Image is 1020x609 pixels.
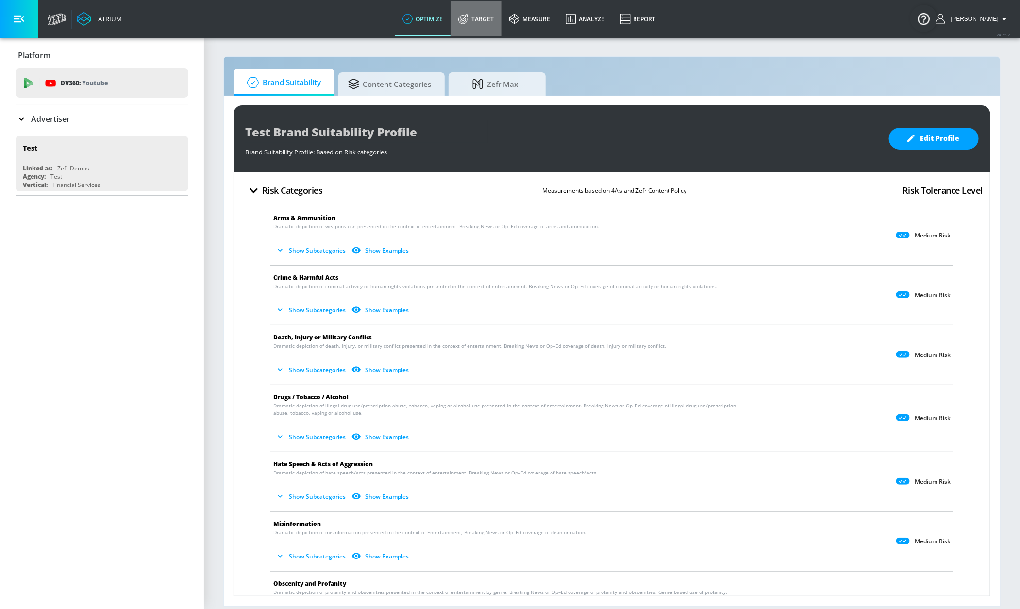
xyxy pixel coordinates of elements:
[915,291,951,299] p: Medium Risk
[273,223,599,230] span: Dramatic depiction of weapons use presented in the context of entertainment. Breaking News or Op–...
[23,164,52,172] div: Linked as:
[23,143,37,152] div: Test
[243,71,321,94] span: Brand Suitability
[947,16,999,22] span: login as: shannan.conley@zefr.com
[908,133,959,145] span: Edit Profile
[57,164,89,172] div: Zefr Demos
[350,302,413,318] button: Show Examples
[23,172,46,181] div: Agency:
[273,333,372,341] span: Death, Injury or Military Conflict
[612,1,663,36] a: Report
[61,78,108,88] p: DV360:
[350,429,413,445] button: Show Examples
[31,114,70,124] p: Advertiser
[273,429,350,445] button: Show Subcategories
[16,68,188,98] div: DV360: Youtube
[350,362,413,378] button: Show Examples
[273,579,346,588] span: Obscenity and Profanity
[502,1,558,36] a: measure
[273,362,350,378] button: Show Subcategories
[273,302,350,318] button: Show Subcategories
[94,15,122,23] div: Atrium
[23,181,48,189] div: Vertical:
[16,136,188,191] div: TestLinked as:Zefr DemosAgency:TestVertical:Financial Services
[542,186,686,196] p: Measurements based on 4A’s and Zefr Content Policy
[350,489,413,505] button: Show Examples
[889,128,979,150] button: Edit Profile
[273,548,350,564] button: Show Subcategories
[273,214,335,222] span: Arms & Ammunition
[915,478,951,486] p: Medium Risk
[16,42,188,69] div: Platform
[350,242,413,258] button: Show Examples
[273,460,373,468] span: Hate Speech & Acts of Aggression
[273,242,350,258] button: Show Subcategories
[82,78,108,88] p: Youtube
[262,184,323,197] h4: Risk Categories
[273,402,736,417] span: Dramatic depiction of illegal drug use/prescription abuse, tobacco, vaping or alcohol use present...
[241,179,327,202] button: Risk Categories
[273,469,598,476] span: Dramatic depiction of hate speech/acts presented in the context of entertainment. Breaking News o...
[273,489,350,505] button: Show Subcategories
[350,548,413,564] button: Show Examples
[910,5,937,32] button: Open Resource Center
[273,589,736,603] span: Dramatic depiction of profanity and obscenities presented in the context of entertainment by genr...
[915,232,951,239] p: Medium Risk
[903,184,983,197] h4: Risk Tolerance Level
[395,1,451,36] a: optimize
[915,351,951,359] p: Medium Risk
[273,529,586,536] span: Dramatic depiction of misinformation presented in the context of Entertainment, Breaking News or ...
[273,393,349,401] span: Drugs / Tobacco / Alcohol
[245,143,879,156] div: Brand Suitability Profile: Based on Risk categories
[997,32,1010,37] span: v 4.25.2
[52,181,100,189] div: Financial Services
[348,72,431,96] span: Content Categories
[77,12,122,26] a: Atrium
[273,520,321,528] span: Misinformation
[915,538,951,545] p: Medium Risk
[273,283,717,290] span: Dramatic depiction of criminal activity or human rights violations presented in the context of en...
[273,273,338,282] span: Crime & Harmful Acts
[16,105,188,133] div: Advertiser
[936,13,1010,25] button: [PERSON_NAME]
[915,414,951,422] p: Medium Risk
[273,342,666,350] span: Dramatic depiction of death, injury, or military conflict presented in the context of entertainme...
[451,1,502,36] a: Target
[50,172,62,181] div: Test
[458,72,532,96] span: Zefr Max
[558,1,612,36] a: Analyze
[18,50,50,61] p: Platform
